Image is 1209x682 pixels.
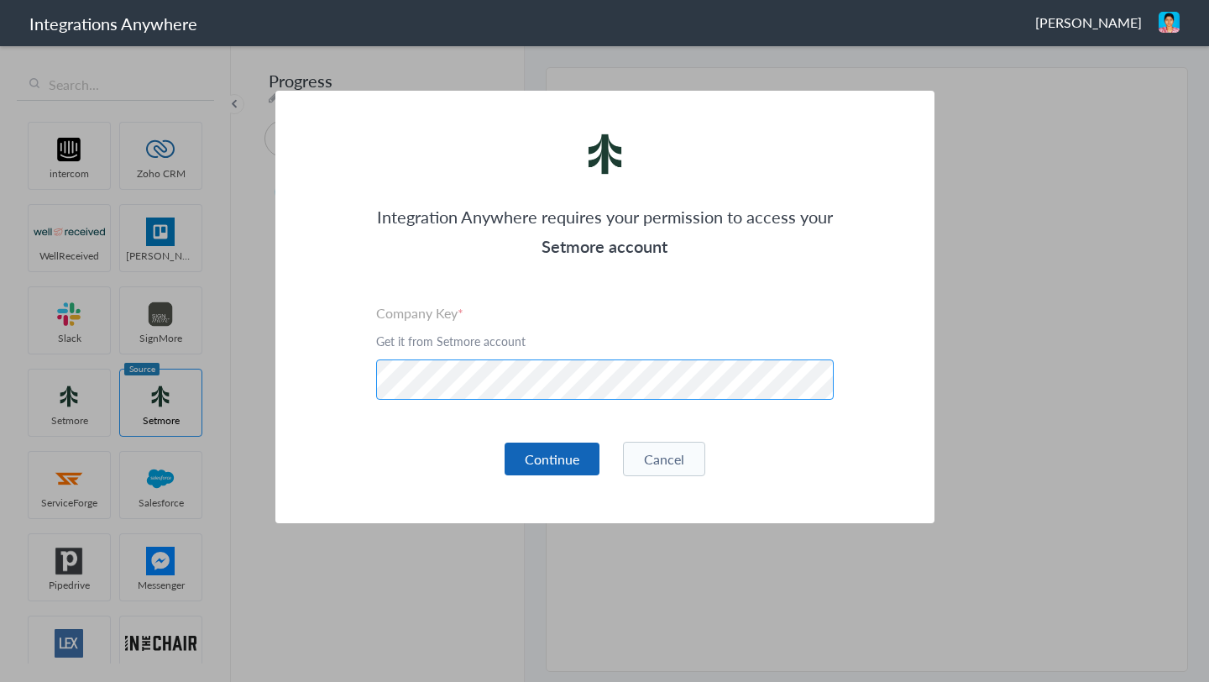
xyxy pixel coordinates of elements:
[623,442,705,476] button: Cancel
[376,333,834,349] p: Get it from Setmore account
[376,232,834,261] h3: Setmore account
[376,202,834,232] p: Integration Anywhere requires your permission to access your
[1035,13,1142,32] span: [PERSON_NAME]
[29,12,197,35] h1: Integrations Anywhere
[1159,12,1180,33] img: naga.png
[578,127,632,181] img: setmoreNew.jpg
[505,443,599,475] button: Continue
[376,303,834,323] label: Company Key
